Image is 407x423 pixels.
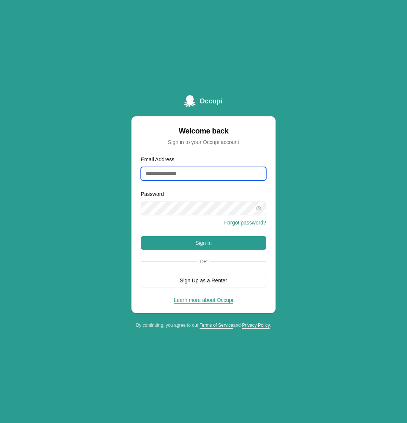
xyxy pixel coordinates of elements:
span: Occupi [199,96,222,106]
div: Sign in to your Occupi account [141,138,266,146]
a: Learn more about Occupi [174,297,233,303]
a: Privacy Policy [242,323,270,328]
button: Sign Up as a Renter [141,274,266,287]
div: By continuing, you agree to our and . [131,322,276,328]
button: Sign In [141,236,266,250]
div: Welcome back [141,126,266,136]
span: Or [197,259,210,265]
a: Terms of Service [200,323,233,328]
label: Password [141,191,164,197]
label: Email Address [141,156,174,162]
a: Occupi [184,95,222,107]
button: Forgot password? [224,219,266,226]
